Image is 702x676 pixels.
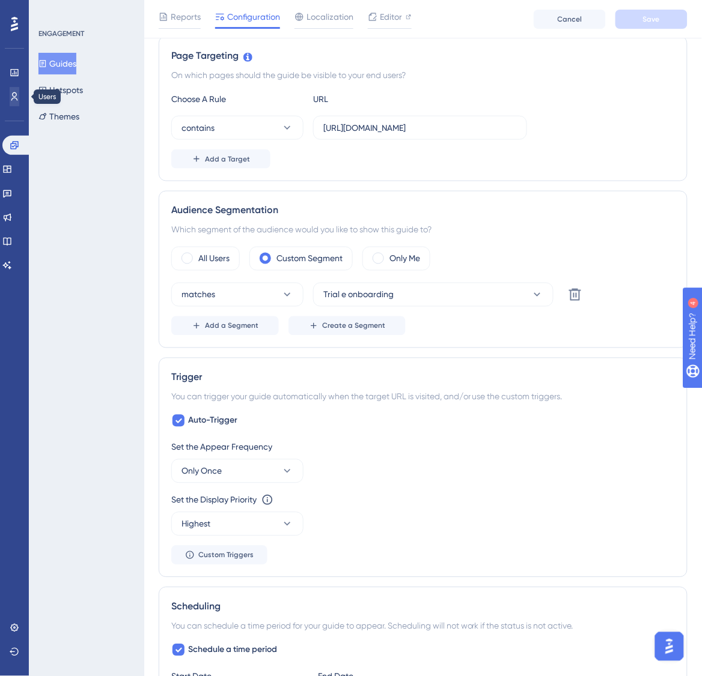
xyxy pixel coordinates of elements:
[198,252,230,266] label: All Users
[171,390,675,404] div: You can trigger your guide automatically when the target URL is visited, and/or use the custom tr...
[534,10,606,29] button: Cancel
[643,14,660,24] span: Save
[171,316,279,336] button: Add a Segment
[227,10,280,24] span: Configuration
[288,316,406,336] button: Create a Segment
[38,106,79,127] button: Themes
[171,370,675,385] div: Trigger
[615,10,688,29] button: Save
[558,14,582,24] span: Cancel
[313,92,445,106] div: URL
[171,149,270,169] button: Add a Target
[182,464,222,478] span: Only Once
[38,53,76,74] button: Guides
[38,79,83,101] button: Hotspots
[652,629,688,665] iframe: UserGuiding AI Assistant Launcher
[322,321,385,331] span: Create a Segment
[171,223,675,237] div: Which segment of the audience would you like to show this guide to?
[188,643,277,657] span: Schedule a time period
[380,10,402,24] span: Editor
[182,288,215,302] span: matches
[171,619,675,633] div: You can schedule a time period for your guide to appear. Scheduling will not work if the status i...
[182,121,215,135] span: contains
[171,493,257,507] div: Set the Display Priority
[171,116,304,140] button: contains
[198,551,254,560] span: Custom Triggers
[307,10,353,24] span: Localization
[171,10,201,24] span: Reports
[182,517,210,531] span: Highest
[38,29,84,38] div: ENGAGEMENT
[171,49,675,63] div: Page Targeting
[205,321,258,331] span: Add a Segment
[188,414,237,428] span: Auto-Trigger
[171,68,675,82] div: On which pages should the guide be visible to your end users?
[171,512,304,536] button: Highest
[323,121,517,134] input: yourwebsite.com/path
[205,154,250,164] span: Add a Target
[28,3,75,17] span: Need Help?
[276,252,343,266] label: Custom Segment
[313,283,554,307] button: Trial e onboarding
[323,288,394,302] span: Trial e onboarding
[171,283,304,307] button: matches
[171,546,267,565] button: Custom Triggers
[171,600,675,614] div: Scheduling
[389,252,420,266] label: Only Me
[171,459,304,483] button: Only Once
[171,92,304,106] div: Choose A Rule
[171,204,675,218] div: Audience Segmentation
[84,6,87,16] div: 4
[171,440,675,454] div: Set the Appear Frequency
